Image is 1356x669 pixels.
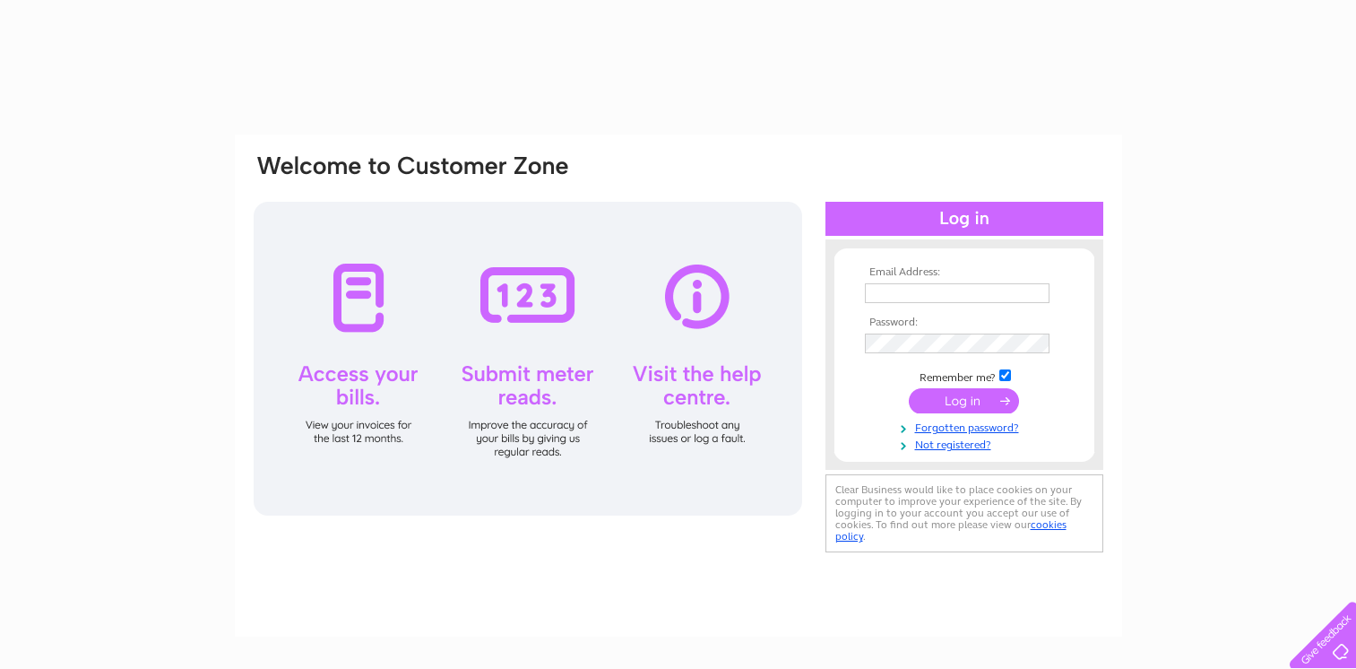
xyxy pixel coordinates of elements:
[865,435,1068,452] a: Not registered?
[909,388,1019,413] input: Submit
[835,518,1067,543] a: cookies policy
[825,474,1103,552] div: Clear Business would like to place cookies on your computer to improve your experience of the sit...
[860,367,1068,385] td: Remember me?
[860,317,1068,329] th: Password:
[860,266,1068,279] th: Email Address:
[865,418,1068,435] a: Forgotten password?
